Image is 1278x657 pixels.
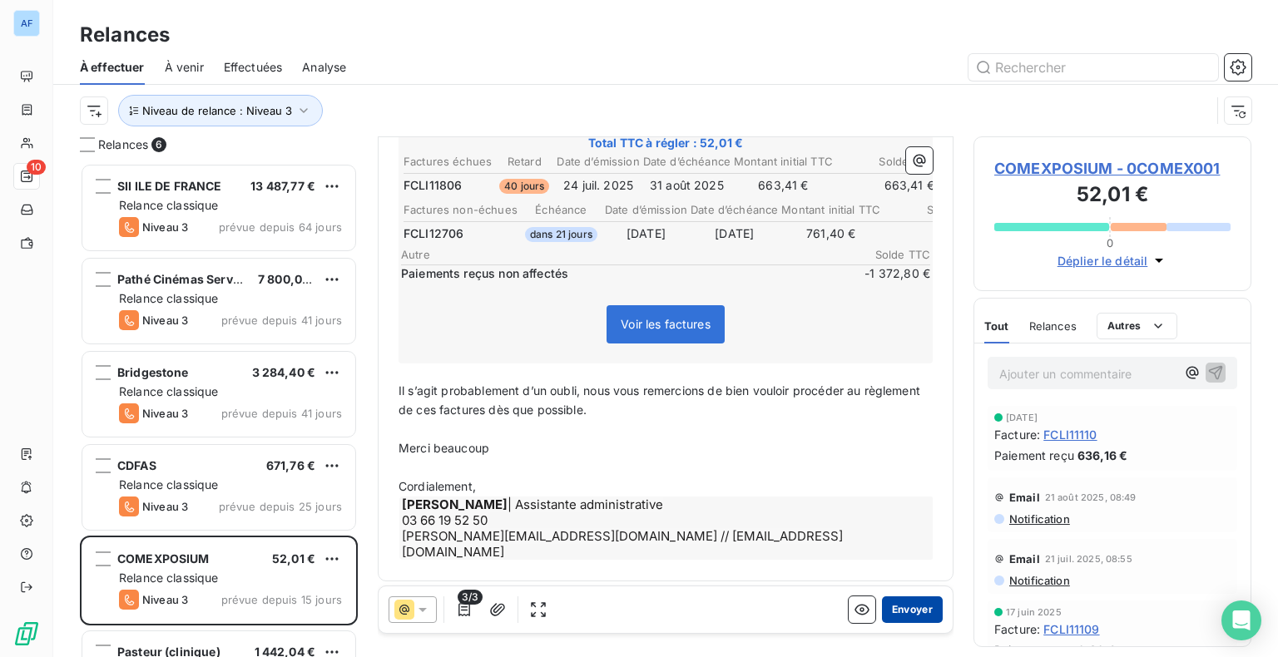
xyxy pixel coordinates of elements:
span: Notification [1008,512,1070,526]
span: 3/3 [458,590,483,605]
span: Total TTC à régler : 52,01 € [401,135,930,151]
span: Niveau 3 [142,220,188,234]
span: 13 487,77 € [250,179,315,193]
input: Rechercher [968,54,1218,81]
th: Montant initial TTC [733,153,834,170]
span: FCLI11109 [1043,620,1099,638]
span: Bridgestone [117,365,189,379]
td: [DATE] [690,225,779,243]
span: Email [1009,552,1040,566]
span: Solde TTC [830,248,930,261]
h3: Relances [80,20,170,50]
span: Déplier le détail [1058,252,1148,269]
div: AF [13,10,40,37]
span: 3 284,40 € [252,365,316,379]
span: Paiement reçu [994,447,1074,464]
span: 10 [27,160,46,175]
td: 761,40 € [883,225,983,243]
button: Envoyer [882,596,943,623]
span: prévue depuis 15 jours [221,593,342,606]
span: dans 21 jours [525,227,597,242]
td: 761,40 € [780,225,881,243]
span: Relance classique [119,477,219,492]
span: CDFAS [117,458,156,472]
th: Date d’échéance [642,153,731,170]
span: prévue depuis 64 jours [219,220,342,234]
span: Relance classique [119,571,219,585]
span: 6 [151,137,166,152]
span: prévue depuis 41 jours [221,314,342,327]
span: 0 [1107,236,1113,249]
td: 31 août 2025 [642,176,731,195]
th: Date d’échéance [690,201,779,219]
h3: 52,01 € [994,180,1231,213]
span: 7 800,00 € [258,272,321,286]
td: [DATE] [604,225,688,243]
span: Effectuées [224,59,283,76]
th: Factures non-échues [403,201,518,219]
span: FCLI11806 [404,177,462,194]
button: Niveau de relance : Niveau 3 [118,95,323,126]
span: COMEXPOSIUM - 0COMEX001 [994,157,1231,180]
td: 663,41 € [733,176,834,195]
span: Merci beaucoup [399,441,489,455]
th: Retard [494,153,554,170]
td: FCLI12706 [403,225,518,243]
span: Il s’agit probablement d’un oubli, nous vous remercions de bien vouloir procéder au règlement de ... [399,383,924,417]
span: 17 juin 2025 [1006,607,1062,617]
span: 40 jours [499,179,549,194]
img: Logo LeanPay [13,620,40,647]
th: Solde TTC [835,153,935,170]
span: À venir [165,59,204,76]
span: Facture : [994,426,1040,443]
span: SII ILE DE FRANCE [117,179,222,193]
span: 21 août 2025, 08:49 [1045,492,1137,502]
span: 636,16 € [1077,447,1127,464]
span: Pathé Cinémas Services [117,272,256,286]
span: prévue depuis 25 jours [219,500,342,513]
th: Factures échues [403,153,493,170]
span: Facture : [994,620,1040,638]
span: Email [1009,491,1040,504]
th: Échéance [520,201,602,219]
th: Solde TTC [883,201,983,219]
span: Relances [1029,319,1077,333]
span: 52,01 € [272,551,315,566]
th: Montant initial TTC [780,201,881,219]
th: Date d’émission [556,153,640,170]
span: Relance classique [119,291,219,305]
span: Niveau 3 [142,593,188,606]
span: Relance classique [119,384,219,398]
span: Analyse [302,59,346,76]
span: -1 372,80 € [830,265,930,282]
span: Niveau 3 [142,500,188,513]
span: Paiements reçus non affectés [401,265,827,282]
span: Niveau 3 [142,407,188,420]
th: Date d’émission [604,201,688,219]
span: Cordialement, [399,479,476,493]
span: prévue depuis 41 jours [221,407,342,420]
span: Niveau 3 [142,314,188,327]
span: 21 juil. 2025, 08:55 [1045,554,1132,564]
span: Relances [98,136,148,153]
div: grid [80,163,358,657]
span: COMEXPOSIUM [117,551,210,566]
span: Autre [401,248,830,261]
span: Voir les factures [621,317,711,331]
span: Tout [984,319,1009,333]
div: Open Intercom Messenger [1221,600,1261,640]
span: [DATE] [1006,412,1038,422]
button: Déplier le détail [1053,251,1173,270]
td: 24 juil. 2025 [556,176,640,195]
button: Autres [1097,313,1177,339]
span: FCLI11110 [1043,426,1097,443]
span: À effectuer [80,59,145,76]
span: Niveau de relance : Niveau 3 [142,104,292,117]
span: 671,76 € [266,458,315,472]
span: Relance classique [119,198,219,212]
span: Notification [1008,574,1070,587]
td: 663,41 € [835,176,935,195]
